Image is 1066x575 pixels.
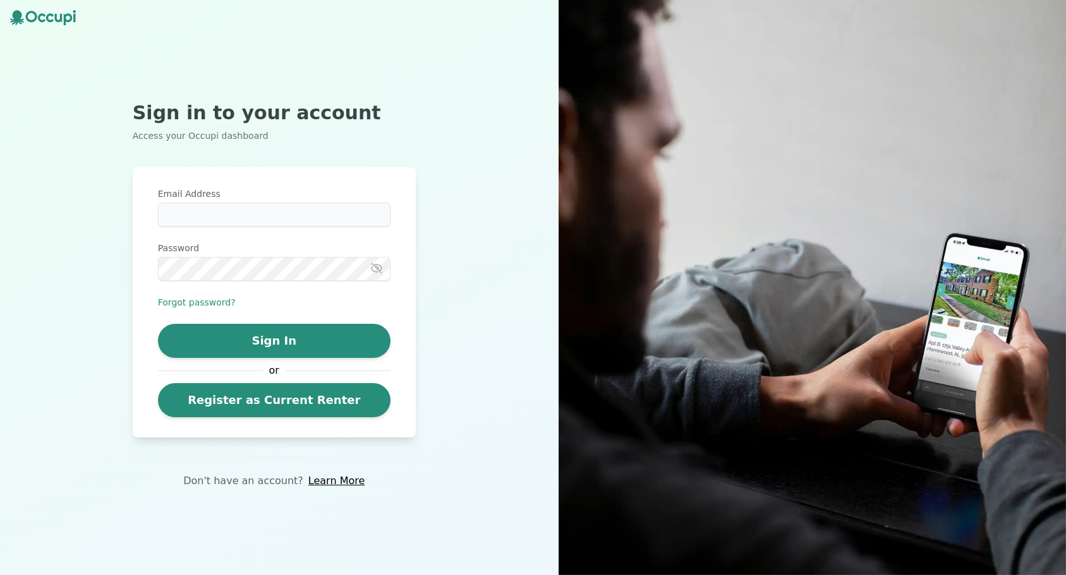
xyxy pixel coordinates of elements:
a: Register as Current Renter [158,383,391,417]
label: Password [158,242,391,254]
button: Forgot password? [158,296,236,309]
a: Learn More [308,473,365,489]
span: or [263,363,286,378]
p: Don't have an account? [183,473,303,489]
button: Sign In [158,324,391,358]
label: Email Address [158,187,391,200]
h2: Sign in to your account [133,102,416,124]
p: Access your Occupi dashboard [133,129,416,142]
